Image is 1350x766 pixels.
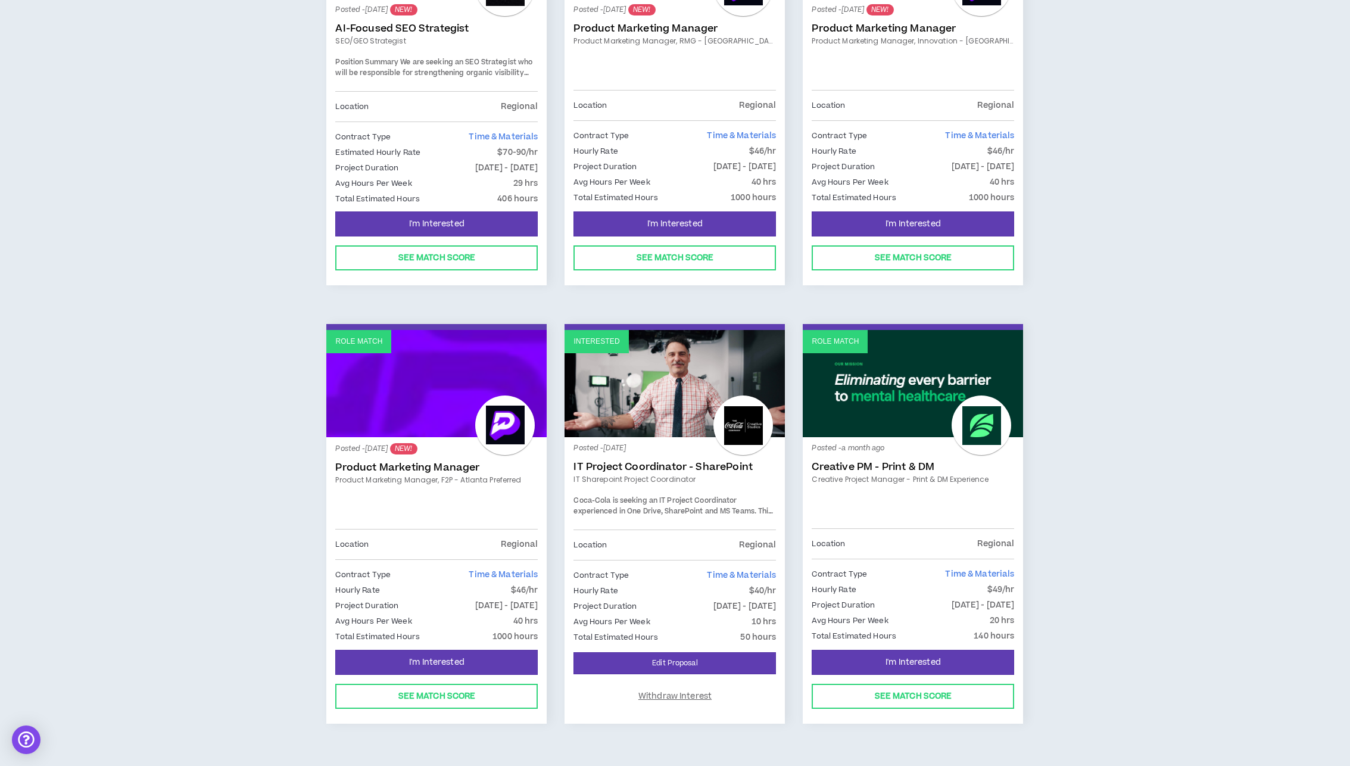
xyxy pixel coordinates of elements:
[573,129,629,142] p: Contract Type
[335,130,391,144] p: Contract Type
[812,211,1014,236] button: I'm Interested
[573,336,619,347] p: Interested
[812,537,845,550] p: Location
[511,584,538,597] p: $46/hr
[335,538,369,551] p: Location
[812,614,888,627] p: Avg Hours Per Week
[740,631,776,644] p: 50 hours
[573,615,650,628] p: Avg Hours Per Week
[573,600,637,613] p: Project Duration
[812,23,1014,35] a: Product Marketing Manager
[647,219,703,230] span: I'm Interested
[812,568,867,581] p: Contract Type
[812,99,845,112] p: Location
[573,631,658,644] p: Total Estimated Hours
[513,177,538,190] p: 29 hrs
[987,583,1015,596] p: $49/hr
[812,630,896,643] p: Total Estimated Hours
[573,145,618,158] p: Hourly Rate
[977,99,1014,112] p: Regional
[739,99,776,112] p: Regional
[573,461,776,473] a: IT Project Coordinator - SharePoint
[573,191,658,204] p: Total Estimated Hours
[812,245,1014,270] button: See Match Score
[335,443,538,454] p: Posted - [DATE]
[335,462,538,474] a: Product Marketing Manager
[573,4,776,15] p: Posted - [DATE]
[390,443,417,454] sup: NEW!
[469,131,538,143] span: Time & Materials
[335,568,391,581] p: Contract Type
[573,496,773,547] span: Coca-Cola is seeking an IT Project Coordinator experienced in One Drive, SharePoint and MS Teams....
[409,219,464,230] span: I'm Interested
[573,584,618,597] p: Hourly Rate
[475,599,538,612] p: [DATE] - [DATE]
[945,130,1014,142] span: Time & Materials
[812,160,875,173] p: Project Duration
[573,160,637,173] p: Project Duration
[492,630,538,643] p: 1000 hours
[987,145,1015,158] p: $46/hr
[390,4,417,15] sup: NEW!
[974,630,1014,643] p: 140 hours
[731,191,776,204] p: 1000 hours
[573,684,776,709] button: Withdraw Interest
[335,23,538,35] a: AI-Focused SEO Strategist
[335,36,538,46] a: SEO/GEO Strategist
[812,129,867,142] p: Contract Type
[513,615,538,628] p: 40 hrs
[749,584,777,597] p: $40/hr
[501,538,538,551] p: Regional
[573,23,776,35] a: Product Marketing Manager
[749,145,777,158] p: $46/hr
[812,336,859,347] p: Role Match
[713,600,777,613] p: [DATE] - [DATE]
[335,630,420,643] p: Total Estimated Hours
[409,657,464,668] span: I'm Interested
[866,4,893,15] sup: NEW!
[803,330,1023,437] a: Role Match
[573,538,607,552] p: Location
[573,474,776,485] a: IT Sharepoint Project Coordinator
[335,192,420,205] p: Total Estimated Hours
[573,176,650,189] p: Avg Hours Per Week
[990,176,1015,189] p: 40 hrs
[713,160,777,173] p: [DATE] - [DATE]
[565,330,785,437] a: Interested
[638,691,712,702] span: Withdraw Interest
[335,475,538,485] a: Product Marketing Manager, F2P - Atlanta Preferred
[335,650,538,675] button: I'm Interested
[812,36,1014,46] a: Product Marketing Manager, Innovation - [GEOGRAPHIC_DATA] Preferred
[707,569,776,581] span: Time & Materials
[812,650,1014,675] button: I'm Interested
[335,146,420,159] p: Estimated Hourly Rate
[628,4,655,15] sup: NEW!
[812,176,888,189] p: Avg Hours Per Week
[573,36,776,46] a: Product Marketing Manager, RMG - [GEOGRAPHIC_DATA] Preferred
[335,336,382,347] p: Role Match
[573,245,776,270] button: See Match Score
[812,684,1014,709] button: See Match Score
[812,583,856,596] p: Hourly Rate
[335,584,379,597] p: Hourly Rate
[497,146,538,159] p: $70-90/hr
[952,160,1015,173] p: [DATE] - [DATE]
[886,657,941,668] span: I'm Interested
[335,4,538,15] p: Posted - [DATE]
[335,245,538,270] button: See Match Score
[886,219,941,230] span: I'm Interested
[501,100,538,113] p: Regional
[326,330,547,437] a: Role Match
[812,474,1014,485] a: Creative Project Manager - Print & DM Experience
[335,211,538,236] button: I'm Interested
[752,176,777,189] p: 40 hrs
[335,161,398,175] p: Project Duration
[573,569,629,582] p: Contract Type
[812,145,856,158] p: Hourly Rate
[812,191,896,204] p: Total Estimated Hours
[812,4,1014,15] p: Posted - [DATE]
[812,461,1014,473] a: Creative PM - Print & DM
[335,57,532,183] span: We are seeking an SEO Strategist who will be responsible for strengthening organic visibility and...
[945,568,1014,580] span: Time & Materials
[573,99,607,112] p: Location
